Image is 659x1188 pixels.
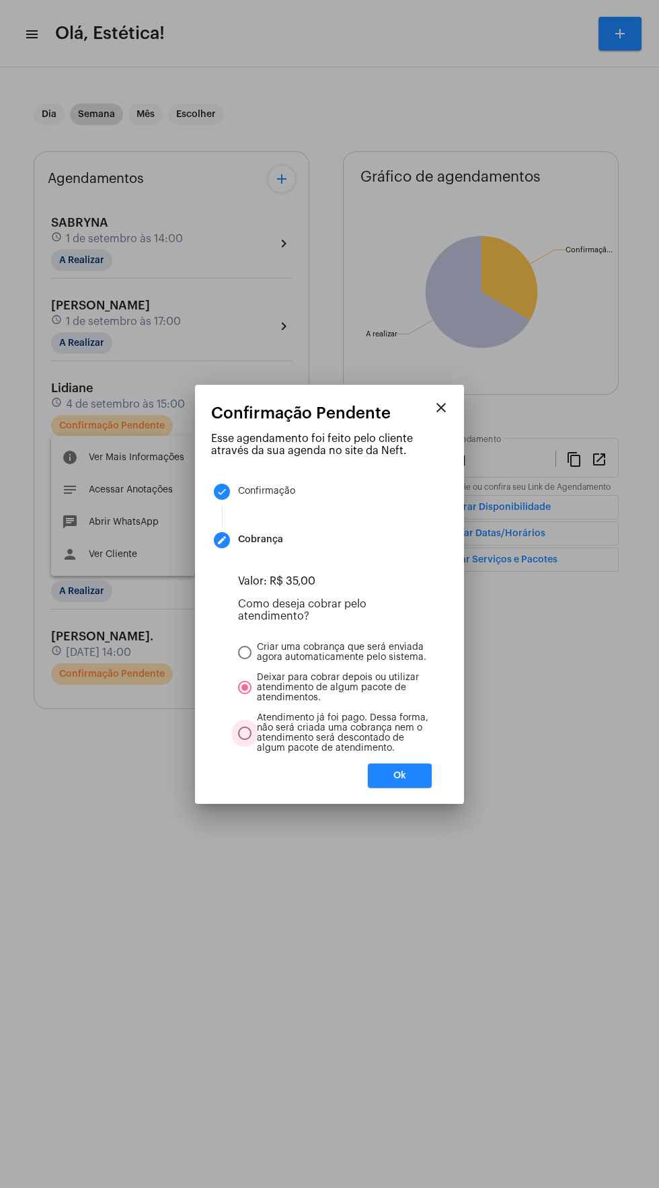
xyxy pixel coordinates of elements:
[238,599,366,622] label: Como deseja cobrar pelo atendimento?
[211,433,448,457] p: Esse agendamento foi feito pelo cliente através da sua agenda no site da Neft.
[368,764,432,788] button: Ok
[238,486,295,496] div: Confirmação
[251,673,432,703] span: Deixar para cobrar depois ou utilizar atendimento de algum pacote de atendimentos.
[238,535,283,545] div: Cobrança
[251,713,432,753] span: Atendimento já foi pago. Dessa forma, não será criada uma cobrança nem o atendimento será descont...
[238,575,432,587] p: Valor: R$ 35,00
[433,400,449,416] mat-icon: close
[217,535,227,546] mat-icon: create
[211,404,391,422] span: Confirmação Pendente
[251,642,432,663] span: Criar uma cobrança que será enviada agora automaticamente pelo sistema.
[393,771,406,780] span: Ok
[217,486,227,497] mat-icon: done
